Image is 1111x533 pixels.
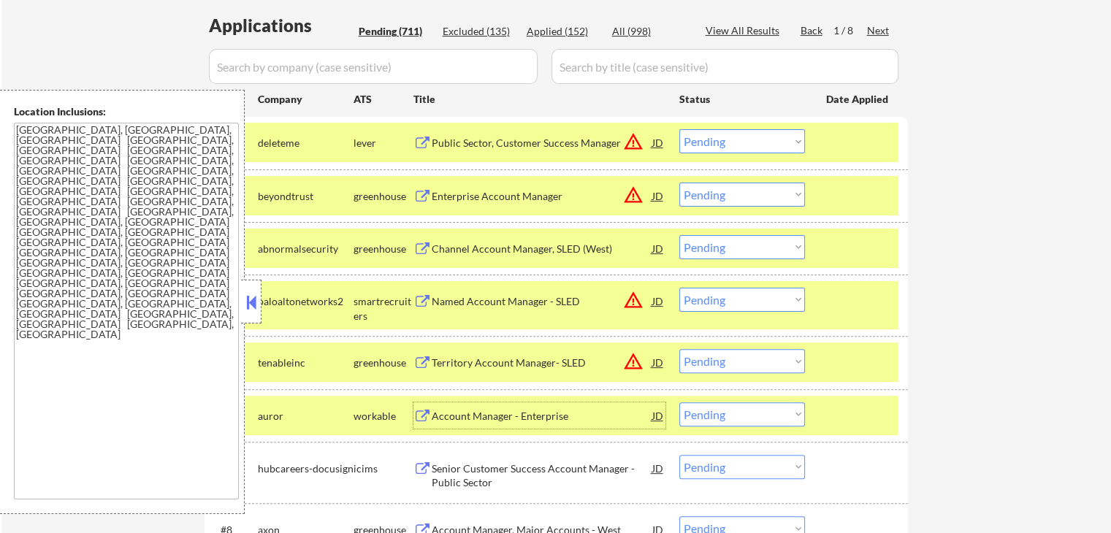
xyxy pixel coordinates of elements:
[258,294,354,309] div: paloaltonetworks2
[679,85,805,112] div: Status
[826,92,890,107] div: Date Applied
[359,24,432,39] div: Pending (711)
[651,288,665,314] div: JD
[354,242,413,256] div: greenhouse
[432,189,652,204] div: Enterprise Account Manager
[432,356,652,370] div: Territory Account Manager- SLED
[651,402,665,429] div: JD
[14,104,239,119] div: Location Inclusions:
[651,129,665,156] div: JD
[413,92,665,107] div: Title
[706,23,784,38] div: View All Results
[258,92,354,107] div: Company
[354,356,413,370] div: greenhouse
[651,183,665,209] div: JD
[527,24,600,39] div: Applied (152)
[258,356,354,370] div: tenableinc
[354,136,413,150] div: lever
[867,23,890,38] div: Next
[258,136,354,150] div: deleteme
[623,351,644,372] button: warning_amber
[432,294,652,309] div: Named Account Manager - SLED
[443,24,516,39] div: Excluded (135)
[354,92,413,107] div: ATS
[623,185,644,205] button: warning_amber
[258,242,354,256] div: abnormalsecurity
[432,136,652,150] div: Public Sector, Customer Success Manager
[354,461,413,476] div: icims
[623,131,644,152] button: warning_amber
[432,461,652,490] div: Senior Customer Success Account Manager - Public Sector
[432,409,652,423] div: Account Manager - Enterprise
[651,349,665,375] div: JD
[354,294,413,323] div: smartrecruiters
[651,455,665,481] div: JD
[354,409,413,423] div: workable
[612,24,685,39] div: All (998)
[833,23,867,38] div: 1 / 8
[551,49,898,84] input: Search by title (case sensitive)
[623,290,644,310] button: warning_amber
[258,409,354,423] div: auror
[801,23,824,38] div: Back
[651,235,665,261] div: JD
[354,189,413,204] div: greenhouse
[209,49,538,84] input: Search by company (case sensitive)
[258,189,354,204] div: beyondtrust
[209,17,354,34] div: Applications
[432,242,652,256] div: Channel Account Manager, SLED (West)
[258,461,354,476] div: hubcareers-docusign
